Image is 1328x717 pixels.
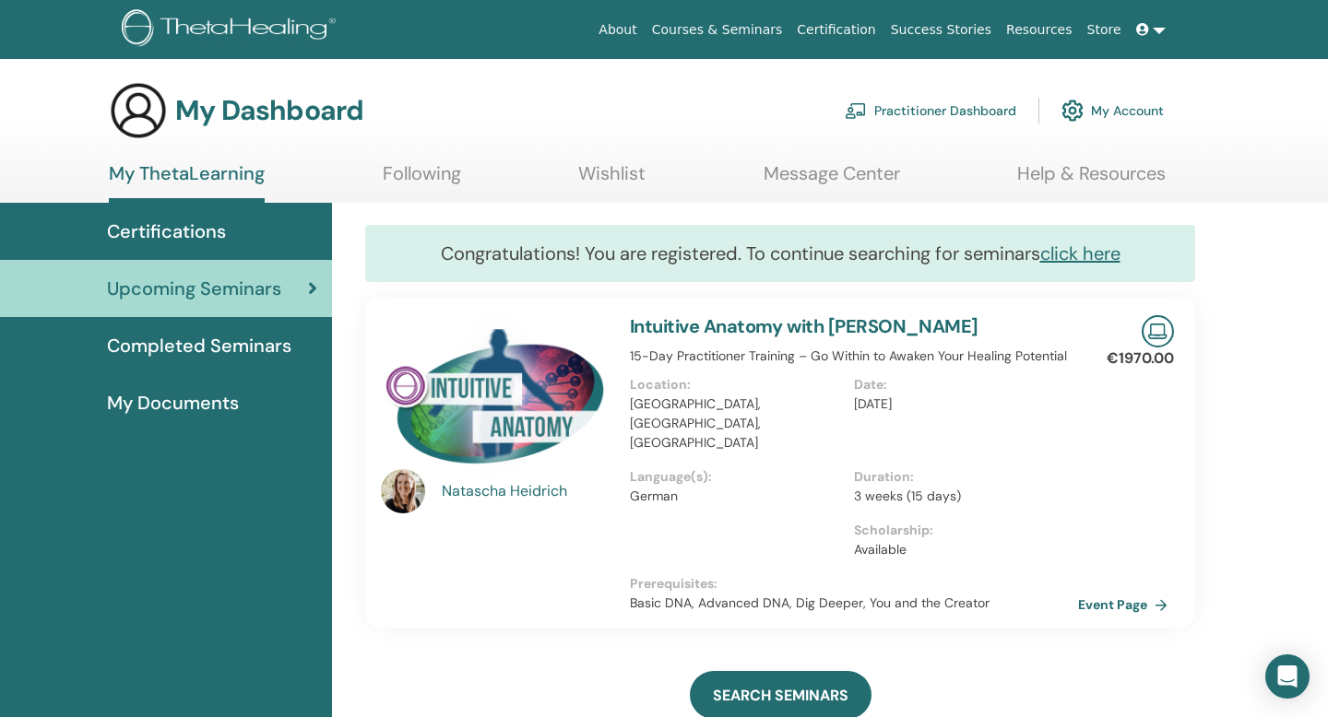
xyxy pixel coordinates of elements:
div: Open Intercom Messenger [1265,654,1310,699]
a: About [591,13,644,47]
a: Success Stories [883,13,999,47]
p: Available [854,540,1067,559]
a: Following [383,162,461,198]
p: [GEOGRAPHIC_DATA], [GEOGRAPHIC_DATA], [GEOGRAPHIC_DATA] [630,394,843,453]
span: Certifications [107,217,226,245]
span: Completed Seminars [107,332,291,359]
a: click here [1040,241,1120,265]
p: Scholarship : [854,521,1067,540]
img: Intuitive Anatomy [381,315,608,475]
a: Help & Resources [1017,162,1166,198]
p: Duration : [854,467,1067,487]
a: My ThetaLearning [109,162,265,203]
p: Language(s) : [630,467,843,487]
img: chalkboard-teacher.svg [845,102,867,119]
p: [DATE] [854,394,1067,414]
a: Message Center [764,162,900,198]
p: Date : [854,375,1067,394]
div: Congratulations! You are registered. To continue searching for seminars [365,225,1195,282]
a: Wishlist [578,162,646,198]
img: logo.png [122,9,342,51]
a: Event Page [1078,591,1175,618]
a: Store [1080,13,1129,47]
p: 3 weeks (15 days) [854,487,1067,506]
span: Upcoming Seminars [107,275,281,302]
p: Prerequisites : [630,574,1078,594]
img: Live Online Seminar [1142,315,1174,347]
span: My Documents [107,389,239,417]
a: Natascha Heidrich [442,480,612,502]
img: default.jpg [381,469,425,513]
a: Practitioner Dashboard [845,90,1016,131]
p: Basic DNA, Advanced DNA, Dig Deeper, You and the Creator [630,594,1078,613]
h3: My Dashboard [175,94,363,127]
span: SEARCH SEMINARS [713,686,848,705]
p: 15-Day Practitioner Training – Go Within to Awaken Your Healing Potential [630,347,1078,366]
p: €1970.00 [1107,347,1174,370]
a: Intuitive Anatomy with [PERSON_NAME] [630,314,978,338]
p: Location : [630,375,843,394]
a: Resources [999,13,1080,47]
a: Certification [789,13,883,47]
a: My Account [1061,90,1164,131]
p: German [630,487,843,506]
img: cog.svg [1061,95,1084,126]
a: Courses & Seminars [645,13,790,47]
img: generic-user-icon.jpg [109,81,168,140]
